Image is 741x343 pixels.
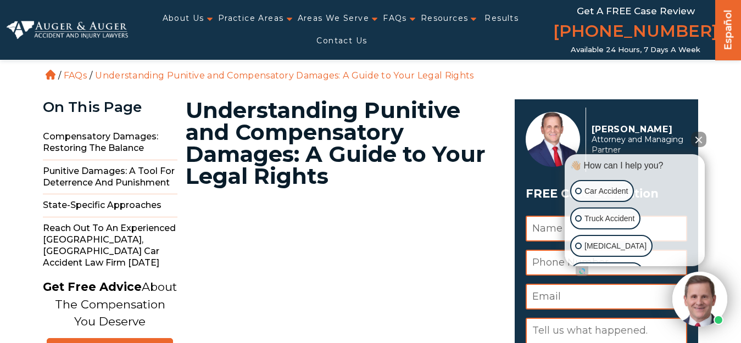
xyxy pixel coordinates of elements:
span: Attorney and Managing Partner [592,134,688,155]
a: FAQs [383,7,407,30]
li: Understanding Punitive and Compensatory Damages: A Guide to Your Legal Rights [92,70,476,81]
a: About Us [163,7,204,30]
span: Compensatory Damages: Restoring the Balance [43,126,177,160]
span: Available 24 Hours, 7 Days a Week [571,46,700,54]
span: Reach Out to an Experienced [GEOGRAPHIC_DATA], [GEOGRAPHIC_DATA] Car Accident Law Firm [DATE] [43,217,177,274]
input: Email [526,284,687,310]
input: Name [526,216,687,241]
button: Close Intaker Chat Widget [691,132,706,147]
a: FAQs [64,70,87,81]
span: State-Specific Approaches [43,194,177,217]
span: Get a FREE Case Review [577,5,695,16]
p: [MEDICAL_DATA] [584,239,647,253]
span: FREE Case Evaluation [526,183,687,204]
p: [PERSON_NAME] [592,124,688,134]
p: Car Accident [584,184,628,198]
p: About The Compensation You Deserve [43,278,177,330]
div: 👋🏼 How can I help you? [567,160,702,172]
a: Contact Us [316,30,367,52]
p: Truck Accident [584,212,634,226]
div: On This Page [43,99,177,115]
a: Resources [421,7,469,30]
span: Punitive Damages: A Tool for Deterrence and Punishment [43,160,177,195]
a: Areas We Serve [298,7,370,30]
h1: Understanding Punitive and Compensatory Damages: A Guide to Your Legal Rights [186,99,502,187]
a: Home [46,70,55,80]
a: Open intaker chat [576,266,588,276]
img: Intaker widget Avatar [672,272,727,327]
a: Practice Areas [218,7,284,30]
strong: Get Free Advice [43,280,142,294]
a: [PHONE_NUMBER] [553,19,718,46]
a: Results [484,7,519,30]
input: Phone Number [526,250,687,275]
img: Herbert Auger [526,112,580,167]
img: Auger & Auger Accident and Injury Lawyers Logo [7,21,128,40]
